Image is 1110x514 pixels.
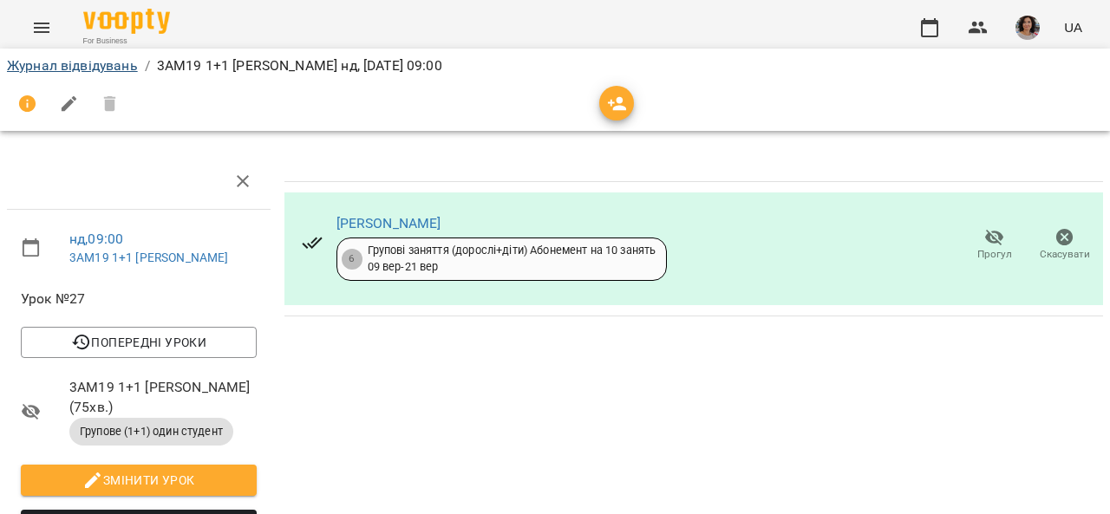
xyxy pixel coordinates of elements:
[336,215,441,231] a: [PERSON_NAME]
[1057,11,1089,43] button: UA
[145,55,150,76] li: /
[1015,16,1040,40] img: d9c92f593e129183708ef02aeb897e7f.jpg
[1029,221,1100,270] button: Скасувати
[21,327,257,358] button: Попередні уроки
[977,247,1012,262] span: Прогул
[21,7,62,49] button: Menu
[157,55,442,76] p: 3АМ19 1+1 [PERSON_NAME] нд, [DATE] 09:00
[342,249,362,270] div: 6
[69,424,233,439] span: Групове (1+1) один студент
[69,250,228,264] a: 3АМ19 1+1 [PERSON_NAME]
[21,289,257,309] span: Урок №27
[83,9,170,34] img: Voopty Logo
[35,332,243,353] span: Попередні уроки
[69,231,123,247] a: нд , 09:00
[69,377,257,418] span: 3АМ19 1+1 [PERSON_NAME] ( 75 хв. )
[7,55,1103,76] nav: breadcrumb
[35,470,243,491] span: Змінити урок
[368,243,656,275] div: Групові заняття (дорослі+діти) Абонемент на 10 занять 09 вер - 21 вер
[83,36,170,47] span: For Business
[7,57,138,74] a: Журнал відвідувань
[1064,18,1082,36] span: UA
[959,221,1029,270] button: Прогул
[1040,247,1090,262] span: Скасувати
[21,465,257,496] button: Змінити урок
